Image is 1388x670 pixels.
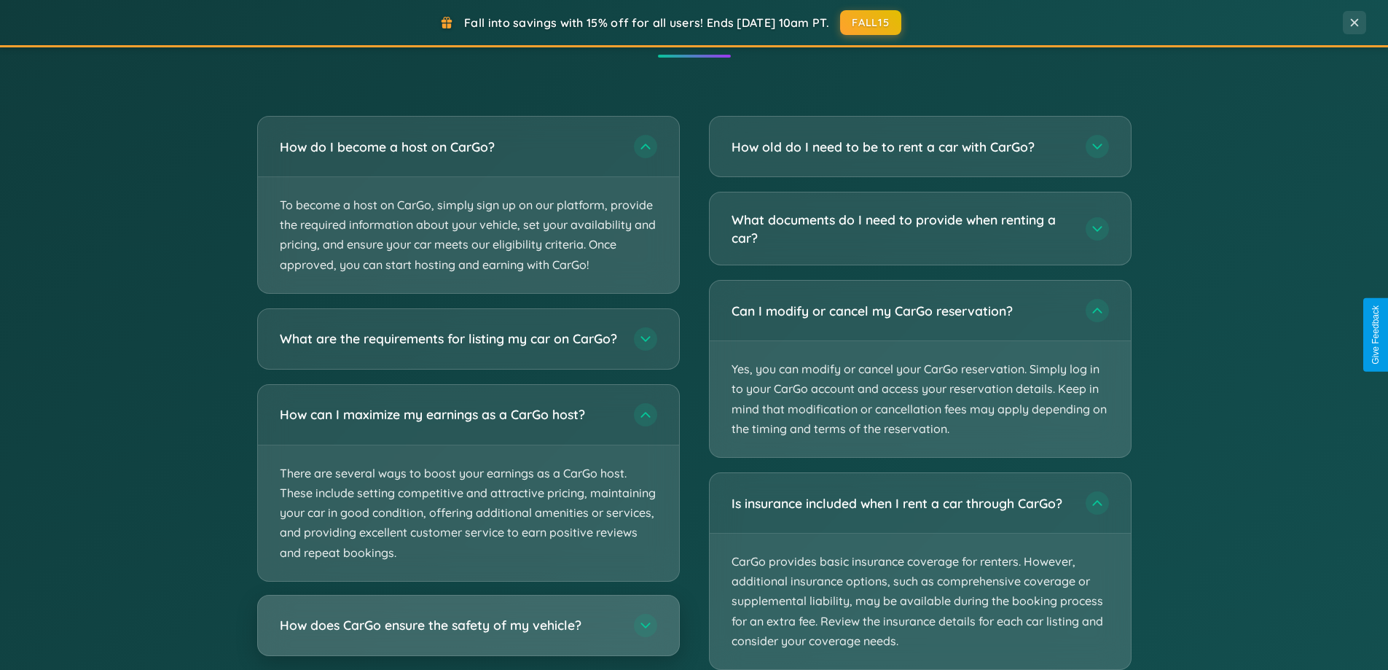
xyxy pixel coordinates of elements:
h3: How old do I need to be to rent a car with CarGo? [732,138,1071,156]
p: CarGo provides basic insurance coverage for renters. However, additional insurance options, such ... [710,534,1131,669]
button: FALL15 [840,10,901,35]
h3: How does CarGo ensure the safety of my vehicle? [280,616,619,634]
h3: How can I maximize my earnings as a CarGo host? [280,405,619,424]
h3: What documents do I need to provide when renting a car? [732,211,1071,246]
h3: Is insurance included when I rent a car through CarGo? [732,494,1071,513]
h3: What are the requirements for listing my car on CarGo? [280,330,619,348]
h3: How do I become a host on CarGo? [280,138,619,156]
h3: Can I modify or cancel my CarGo reservation? [732,302,1071,320]
p: There are several ways to boost your earnings as a CarGo host. These include setting competitive ... [258,445,679,581]
p: To become a host on CarGo, simply sign up on our platform, provide the required information about... [258,177,679,293]
div: Give Feedback [1371,305,1381,365]
p: Yes, you can modify or cancel your CarGo reservation. Simply log in to your CarGo account and acc... [710,341,1131,457]
span: Fall into savings with 15% off for all users! Ends [DATE] 10am PT. [464,15,829,30]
